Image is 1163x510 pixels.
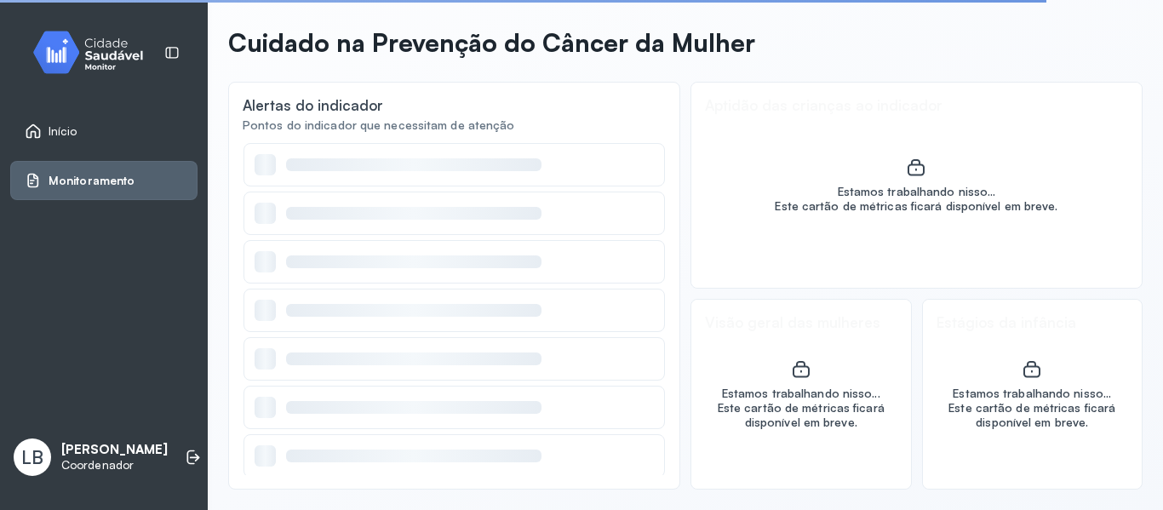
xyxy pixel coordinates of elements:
span: Monitoramento [49,174,135,188]
p: Coordenador [61,458,168,473]
img: monitor.svg [18,27,171,77]
p: Cuidado na Prevenção do Câncer da Mulher [228,27,755,58]
div: Este cartão de métricas ficará disponível em breve. [775,199,1057,214]
div: Estamos trabalhando nisso... [702,387,901,401]
a: Início [25,123,183,140]
div: Estamos trabalhando nisso... [775,185,1057,199]
div: Este cartão de métricas ficará disponível em breve. [702,401,901,430]
div: Este cartão de métricas ficará disponível em breve. [933,401,1132,430]
p: [PERSON_NAME] [61,442,168,458]
span: Início [49,124,77,139]
div: Pontos do indicador que necessitam de atenção [243,118,666,133]
a: Monitoramento [25,172,183,189]
div: Alertas do indicador [243,96,383,114]
div: Estamos trabalhando nisso... [933,387,1132,401]
span: LB [21,446,43,468]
